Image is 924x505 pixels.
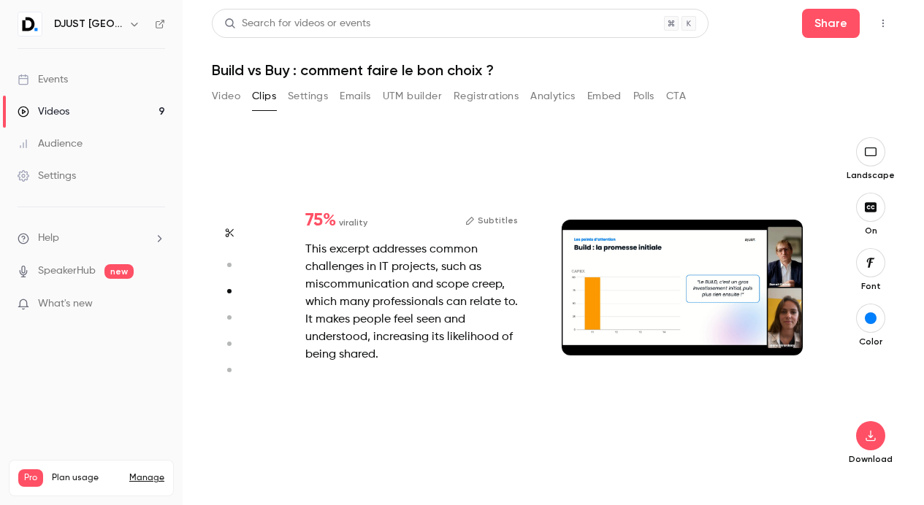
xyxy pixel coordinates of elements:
button: Top Bar Actions [871,12,895,35]
button: Emails [340,85,370,108]
span: What's new [38,296,93,312]
span: 75 % [305,212,336,229]
p: Font [847,280,894,292]
button: Clips [252,85,276,108]
span: virality [339,216,367,229]
li: help-dropdown-opener [18,231,165,246]
button: Polls [633,85,654,108]
button: Embed [587,85,622,108]
button: Settings [288,85,328,108]
span: Plan usage [52,472,121,484]
p: On [847,225,894,236]
button: Registrations [454,85,519,108]
p: Color [847,336,894,347]
iframe: Noticeable Trigger [148,298,165,311]
div: Events [18,72,68,87]
button: CTA [666,85,686,108]
span: Help [38,231,59,246]
a: Manage [129,472,164,484]
button: Analytics [530,85,576,108]
span: new [104,264,134,279]
div: Settings [18,169,76,183]
a: SpeakerHub [38,263,96,279]
span: Pro [18,469,43,487]
img: DJUST France [18,12,42,36]
p: Download [847,453,894,465]
button: Subtitles [465,212,518,229]
button: Share [802,9,860,38]
h6: DJUST [GEOGRAPHIC_DATA] [54,17,123,31]
button: Video [212,85,240,108]
p: Landscape [847,169,895,181]
button: UTM builder [383,85,442,108]
h1: Build vs Buy : comment faire le bon choix ? [212,61,895,79]
div: Search for videos or events [224,16,370,31]
div: This excerpt addresses common challenges in IT projects, such as miscommunication and scope creep... [305,241,518,363]
div: Audience [18,136,83,151]
div: Videos [18,104,69,119]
